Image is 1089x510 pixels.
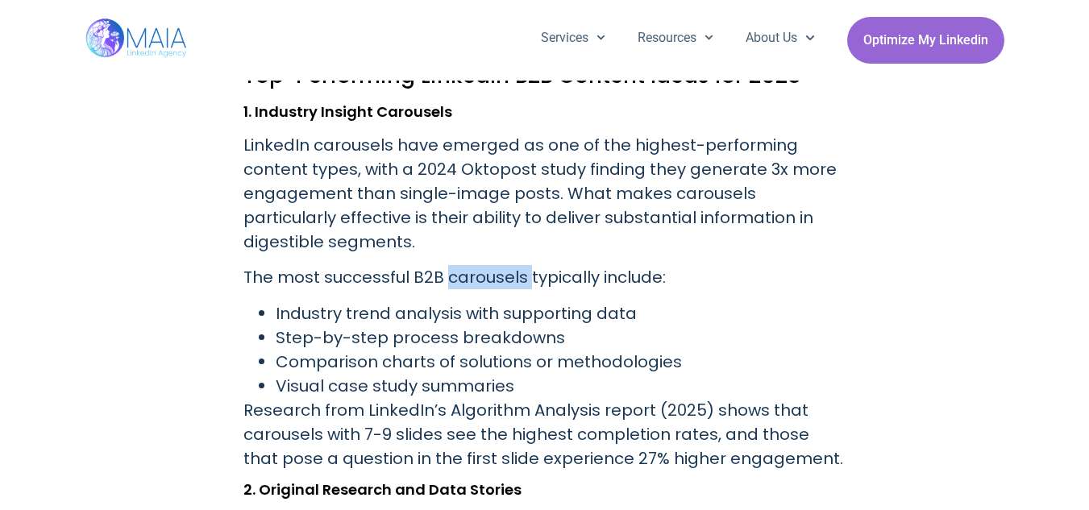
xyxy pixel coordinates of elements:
[525,17,831,59] nav: Menu
[276,374,846,398] li: Visual case study summaries
[243,482,846,498] h3: 2. Original Research and Data Stories
[847,17,1004,64] a: Optimize My Linkedin
[276,301,846,325] li: Industry trend analysis with supporting data
[243,265,846,289] p: The most successful B2B carousels typically include:
[243,133,846,254] p: LinkedIn carousels have emerged as one of the highest-performing content types, with a 2024 Oktop...
[525,17,621,59] a: Services
[276,350,846,374] li: Comparison charts of solutions or methodologies
[621,17,729,59] a: Resources
[276,325,846,350] li: Step-by-step process breakdowns
[729,17,830,59] a: About Us
[863,25,988,56] span: Optimize My Linkedin
[243,398,846,471] p: Research from LinkedIn’s Algorithm Analysis report (2025) shows that carousels with 7-9 slides se...
[243,104,846,120] h3: 1. Industry Insight Carousels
